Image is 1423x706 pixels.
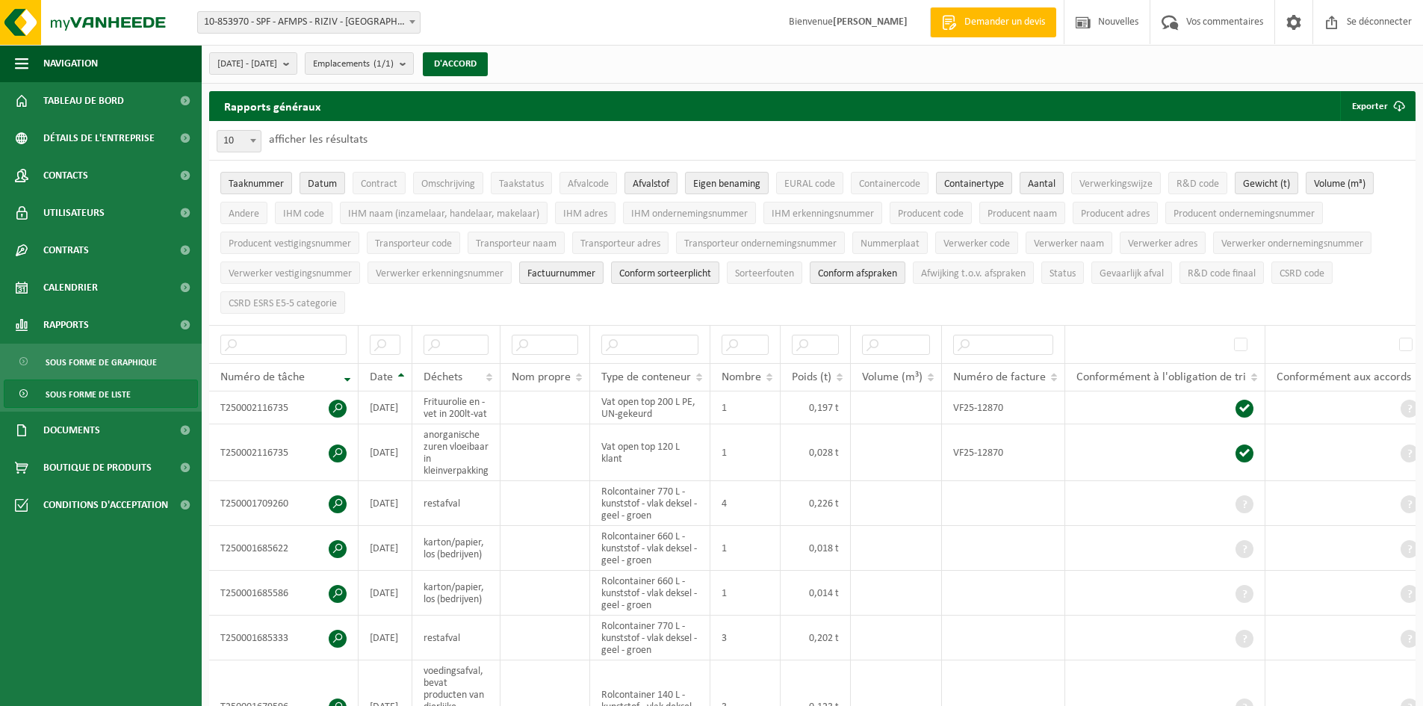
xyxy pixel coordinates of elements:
span: Producent naam [988,208,1057,220]
span: Producent vestigingsnummer [229,238,351,250]
font: Numéro de facture [953,371,1046,383]
font: Sous forme de graphique [46,359,157,368]
td: T250001685622 [209,526,359,571]
button: Conform afspraken : Activer pour trier [810,261,905,284]
font: afficher les résultats [269,134,368,146]
td: 0,014 t [781,571,851,616]
span: Transporteur code [375,238,452,250]
td: 1 [710,391,781,424]
button: Producent naamProducent naam: Activate to sort [979,202,1065,224]
span: Transporteur ondernemingsnummer [684,238,837,250]
td: 3 [710,616,781,660]
td: Frituurolie en -vet in 200lt-vat [412,391,500,424]
td: 1 [710,571,781,616]
span: Verwerkingswijze [1079,179,1153,190]
font: Bienvenue [789,16,833,28]
span: Taaknummer [229,179,284,190]
td: [DATE] [359,391,412,424]
font: Se déconnecter [1347,16,1412,28]
font: Contacts [43,170,88,182]
td: Rolcontainer 660 L - kunststof - vlak deksel - geel - groen [590,571,710,616]
button: Verwerker naamNom du processeur : Activer pour trier [1026,232,1112,254]
span: R&D code [1176,179,1219,190]
td: T250002116735 [209,391,359,424]
button: ContainercodeContainercode: Activate to sort [851,172,928,194]
button: TaaknummerTaaknummer: Activate to remove sorting [220,172,292,194]
button: R&D codeR&amp;D code: Activate to sort [1168,172,1227,194]
span: IHM adres [563,208,607,220]
td: 0,018 t [781,526,851,571]
button: TaakstatusTaakstatus: Activate to sort [491,172,552,194]
td: 0,226 t [781,481,851,526]
span: Afvalstof [633,179,669,190]
button: Transporteur adresAdresse du transporteur : Activer pour trier [572,232,669,254]
font: Conformément à l'obligation de tri [1076,371,1246,383]
font: Boutique de produits [43,462,152,474]
button: ContainertypeContainertype: Activate to sort [936,172,1012,194]
span: Afvalcode [568,179,609,190]
font: Nom propre [512,371,571,383]
font: (1/1) [373,59,394,69]
span: IHM erkenningsnummer [772,208,874,220]
font: [DATE] - [DATE] [217,59,277,69]
font: Sous forme de liste [46,391,131,400]
button: IHM ondernemingsnummerIHM ondernemingsnummer: Activate to sort [623,202,756,224]
span: Verwerker erkenningsnummer [376,268,503,279]
font: Demander un devis [964,16,1045,28]
button: Verwerker ondernemingsnummerNuméro de société du transformateur : Activer pour trier [1213,232,1371,254]
td: VF25-12870 [942,424,1065,481]
span: Verwerker naam [1034,238,1104,250]
td: 4 [710,481,781,526]
button: Gewicht (t)Gewicht (t): Activate to sort [1235,172,1298,194]
button: Verwerker erkenningsnummerNuméro de reconnaissance du processeur : activer pour trier [368,261,512,284]
font: Poids (t) [792,371,831,383]
td: [DATE] [359,571,412,616]
button: Verwerker adresAdresse du processeur : activer pour trier [1120,232,1206,254]
button: FactuurnummerNuméro de facture : Activer pour trier [519,261,604,284]
td: Rolcontainer 770 L - kunststof - vlak deksel - geel - groen [590,616,710,660]
span: Volume (m³) [1314,179,1365,190]
span: EURAL code [784,179,835,190]
button: Verwerker vestigingsnummerNuméro d'établissement du transformateur : Activer pour trier [220,261,360,284]
font: Calendrier [43,282,98,294]
td: T250002116735 [209,424,359,481]
span: Conform afspraken [818,268,897,279]
font: Exporter [1352,102,1388,111]
td: 1 [710,526,781,571]
span: 10 [217,130,261,152]
font: Contrats [43,245,89,256]
font: Date [370,371,393,383]
font: Volume (m³) [862,371,923,383]
font: 10-853970 - SPF - AFMPS - RIZIV - [GEOGRAPHIC_DATA] [204,16,436,28]
button: Producent vestigingsnummerProducent vestigingsnummer: Activate to sort [220,232,359,254]
td: VF25-12870 [942,391,1065,424]
td: T250001685333 [209,616,359,660]
span: IHM ondernemingsnummer [631,208,748,220]
span: Eigen benaming [693,179,760,190]
span: Aantal [1028,179,1055,190]
font: Nombre [722,371,761,383]
button: AfvalcodeAfvalcode: Activate to sort [559,172,617,194]
span: Status [1050,268,1076,279]
button: R&D code finaalCode R&D final : activer pour trier [1179,261,1264,284]
td: Vat open top 120 L klant [590,424,710,481]
button: Conform sorteerplicht : Activer pour trier [611,261,719,284]
span: Verwerker ondernemingsnummer [1221,238,1363,250]
span: CSRD ESRS E5-5 categorie [229,298,337,309]
button: AndereAndere: Activate to sort [220,202,267,224]
button: IHM naam (inzamelaar, handelaar, makelaar)IHM naam (inzamelaar, handelaar, makelaar): Activate to... [340,202,548,224]
font: Rapports généraux [224,102,320,114]
button: Producent adresProducent adres: Activate to sort [1073,202,1158,224]
td: [DATE] [359,526,412,571]
span: Producent code [898,208,964,220]
button: SorteerfoutenErreurs de tri : activer pour trier [727,261,802,284]
td: karton/papier, los (bedrijven) [412,571,500,616]
button: Volume (m³)Volume (m³): Activate to sort [1306,172,1374,194]
button: CSRD ESRS E5-5 categorieCatégorie CSRD ESRS E5-5 : Activer pour trier [220,291,345,314]
button: Exporter [1340,91,1414,121]
button: Producent codeProducent code: Activate to sort [890,202,972,224]
a: Sous forme de graphique [4,347,198,376]
td: Vat open top 200 L PE, UN-gekeurd [590,391,710,424]
button: IHM erkenningsnummerIHM erkenningsnummer: Activate to sort [763,202,882,224]
span: Nummerplaat [861,238,920,250]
